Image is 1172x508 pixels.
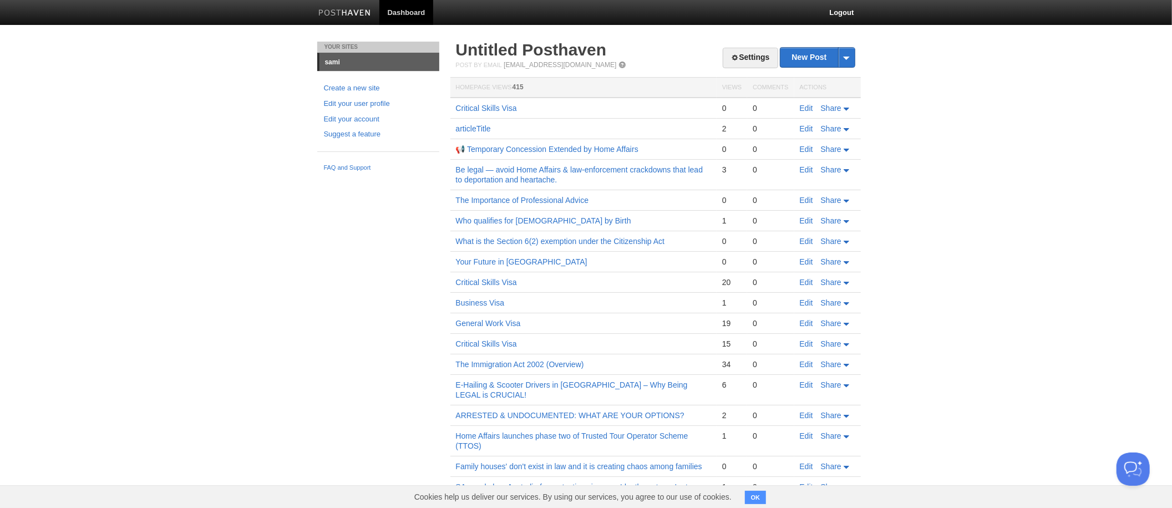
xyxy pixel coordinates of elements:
[753,410,788,420] div: 0
[456,339,517,348] a: Critical Skills Visa
[821,257,841,266] span: Share
[800,298,813,307] a: Edit
[800,411,813,420] a: Edit
[753,482,788,492] div: 0
[456,216,631,225] a: Who qualifies for [DEMOGRAPHIC_DATA] by Birth
[722,482,742,492] div: 1
[800,104,813,113] a: Edit
[456,298,505,307] a: Business Visa
[317,42,439,53] li: Your Sites
[753,431,788,441] div: 0
[821,237,841,246] span: Share
[821,411,841,420] span: Share
[456,196,589,205] a: The Importance of Professional Advice
[800,145,813,154] a: Edit
[722,359,742,369] div: 34
[722,277,742,287] div: 20
[821,339,841,348] span: Share
[456,462,702,471] a: Family houses' don't exist in law and it is creating chaos among families
[324,98,433,110] a: Edit your user profile
[800,124,813,133] a: Edit
[800,237,813,246] a: Edit
[821,165,841,174] span: Share
[800,462,813,471] a: Edit
[722,461,742,471] div: 0
[753,318,788,328] div: 0
[324,163,433,173] a: FAQ and Support
[456,431,688,450] a: Home Affairs launches phase two of Trusted Tour Operator Scheme (TTOS)
[722,410,742,420] div: 2
[753,298,788,308] div: 0
[800,482,813,491] a: Edit
[753,257,788,267] div: 0
[821,278,841,287] span: Share
[800,380,813,389] a: Edit
[800,431,813,440] a: Edit
[800,360,813,369] a: Edit
[753,339,788,349] div: 0
[753,461,788,471] div: 0
[456,319,521,328] a: General Work Visa
[753,359,788,369] div: 0
[1117,453,1150,486] iframe: Help Scout Beacon - Open
[800,319,813,328] a: Edit
[753,124,788,134] div: 0
[456,165,703,184] a: Be legal — avoid Home Affairs & law-enforcement crackdowns that lead to deportation and heartache.
[821,431,841,440] span: Share
[747,78,794,98] th: Comments
[753,165,788,175] div: 0
[456,237,665,246] a: What is the Section 6(2) exemption under the Citizenship Act
[722,431,742,441] div: 1
[821,298,841,307] span: Share
[800,278,813,287] a: Edit
[753,236,788,246] div: 0
[456,40,607,59] a: Untitled Posthaven
[722,339,742,349] div: 15
[821,104,841,113] span: Share
[456,62,502,68] span: Post by Email
[717,78,747,98] th: Views
[722,124,742,134] div: 2
[753,380,788,390] div: 0
[456,360,584,369] a: The Immigration Act 2002 (Overview)
[800,257,813,266] a: Edit
[504,61,616,69] a: [EMAIL_ADDRESS][DOMAIN_NAME]
[513,83,524,91] span: 415
[456,380,688,399] a: E-Hailing & Scooter Drivers in [GEOGRAPHIC_DATA] – Why Being LEGAL is CRUCIAL!
[821,319,841,328] span: Share
[318,9,371,18] img: Posthaven-bar
[780,48,854,67] a: New Post
[821,216,841,225] span: Share
[821,145,841,154] span: Share
[722,318,742,328] div: 19
[456,411,684,420] a: ARRESTED & UNDOCUMENTED: WHAT ARE YOUR OPTIONS?
[800,216,813,225] a: Edit
[722,165,742,175] div: 3
[745,491,767,504] button: OK
[456,257,587,266] a: Your Future in [GEOGRAPHIC_DATA]
[800,196,813,205] a: Edit
[450,78,717,98] th: Homepage Views
[722,257,742,267] div: 0
[456,124,491,133] a: articleTitle
[753,277,788,287] div: 0
[821,360,841,369] span: Share
[722,380,742,390] div: 6
[800,165,813,174] a: Edit
[794,78,861,98] th: Actions
[753,144,788,154] div: 0
[753,103,788,113] div: 0
[821,380,841,389] span: Share
[722,236,742,246] div: 0
[319,53,439,71] a: sami
[821,482,841,491] span: Share
[456,482,699,491] a: SA couple beg Australia for protection visa over 'death sentence' return
[800,339,813,348] a: Edit
[456,278,517,287] a: Critical Skills Visa
[722,216,742,226] div: 1
[722,298,742,308] div: 1
[722,144,742,154] div: 0
[753,195,788,205] div: 0
[722,103,742,113] div: 0
[821,124,841,133] span: Share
